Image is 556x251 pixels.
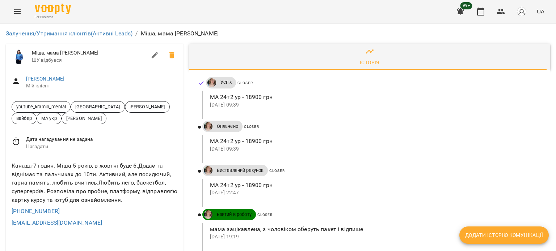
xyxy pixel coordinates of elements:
a: ДТ УКР Нечиполюк Мирослава https://us06web.zoom.us/j/87978670003 [202,210,212,219]
a: ДТ УКР Нечиполюк Мирослава https://us06web.zoom.us/j/87978670003 [206,78,216,87]
a: ДТ УКР Нечиполюк Мирослава https://us06web.zoom.us/j/87978670003 [202,166,212,175]
span: Closer [244,125,259,129]
a: [PERSON_NAME] [26,76,65,82]
a: Залучення/Утримання клієнтів(Активні Leads) [6,30,132,37]
p: МА 24+2 ур - 18900 грн [210,93,539,101]
p: [DATE] 09:39 [210,146,539,153]
span: [GEOGRAPHIC_DATA] [71,103,125,110]
span: ШУ відбувся [32,57,146,64]
a: [PHONE_NUMBER] [12,208,60,215]
img: avatar_s.png [517,7,527,17]
p: МА 24+2 ур - 18900 грн [210,137,539,146]
span: вайбер [12,115,36,122]
span: For Business [35,15,71,20]
nav: breadcrumb [6,29,550,38]
a: ДТ УКР Нечиполюк Мирослава https://us06web.zoom.us/j/87978670003 [202,122,212,131]
li: / [135,29,138,38]
a: [EMAIL_ADDRESS][DOMAIN_NAME] [12,219,102,226]
span: Взятий в роботу [212,211,256,218]
span: [PERSON_NAME] [125,103,169,110]
span: youtube_kramin_mental [12,103,70,110]
span: UA [537,8,544,15]
img: ДТ УКР Нечиполюк Мирослава https://us06web.zoom.us/j/87978670003 [204,122,212,131]
span: Нагадати [26,143,178,150]
div: Історія [360,58,380,67]
span: Виставлений рахунок [212,167,268,174]
button: UA [534,5,547,18]
span: [PERSON_NAME] [62,115,106,122]
img: ДТ УКР Нечиполюк Мирослава https://us06web.zoom.us/j/87978670003 [204,166,212,175]
div: Канада-7 годин. Міша 5 років, в жовтні буде 6.Додає та віднімає та пальчиках до 10ти. Активний, а... [10,160,179,205]
span: Міша, мама [PERSON_NAME] [32,49,146,57]
button: Додати історію комунікації [459,226,549,244]
span: Closer [269,169,285,173]
span: Успіх [216,79,236,86]
span: МА укр [37,115,61,122]
span: Closer [257,213,273,217]
p: [DATE] 22:47 [210,189,539,196]
p: Міша, мама [PERSON_NAME] [141,29,219,38]
span: Додати історію комунікації [465,231,543,239]
img: ДТ УКР Нечиполюк Мирослава https://us06web.zoom.us/j/87978670003 [207,78,216,87]
span: Closer [237,81,253,85]
button: Menu [9,3,26,20]
p: [DATE] 19:19 [210,233,539,241]
img: Дащенко Аня [12,49,26,64]
span: Дата нагадування не задана [26,136,178,143]
span: 99+ [460,2,472,9]
span: Оплачено [212,123,243,130]
img: Voopty Logo [35,4,71,14]
p: МА 24+2 ур - 18900 грн [210,181,539,190]
img: ДТ УКР Нечиполюк Мирослава https://us06web.zoom.us/j/87978670003 [204,210,212,219]
p: [DATE] 09:39 [210,101,539,109]
span: Мій клієнт [26,82,178,90]
p: мама зацікавлена, з чоловіком оберуть пакет і відпише [210,225,539,234]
